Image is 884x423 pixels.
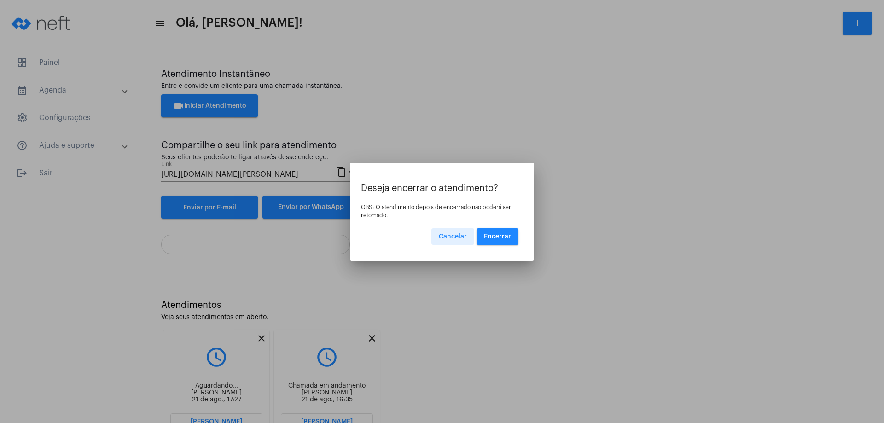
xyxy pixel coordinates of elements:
span: OBS: O atendimento depois de encerrado não poderá ser retomado. [361,204,511,218]
p: Deseja encerrar o atendimento? [361,183,523,193]
button: Cancelar [431,228,474,245]
span: Encerrar [484,233,511,240]
button: Encerrar [477,228,518,245]
span: Cancelar [439,233,467,240]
